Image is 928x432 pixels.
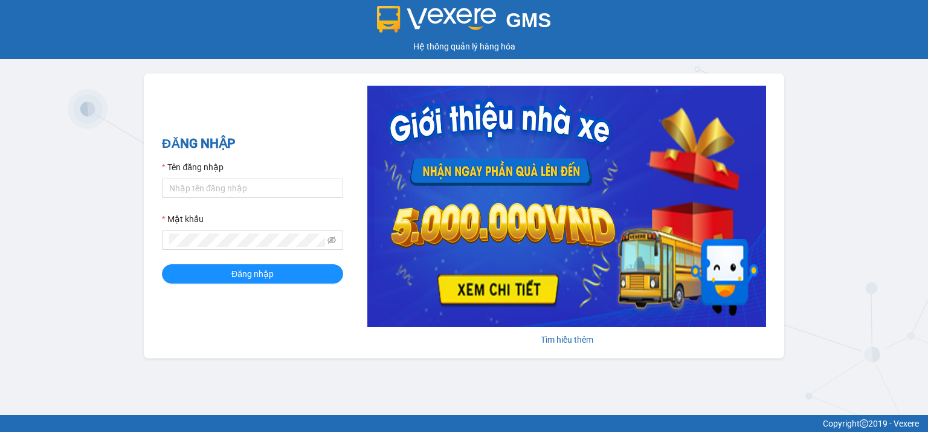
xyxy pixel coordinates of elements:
label: Tên đăng nhập [162,160,224,174]
input: Tên đăng nhập [162,179,343,198]
img: logo 2 [377,6,497,33]
div: Tìm hiểu thêm [367,333,766,346]
a: GMS [377,18,552,28]
button: Đăng nhập [162,264,343,284]
span: Đăng nhập [231,267,274,281]
label: Mật khẩu [162,212,204,226]
div: Copyright 2019 - Vexere [9,417,919,430]
span: GMS [506,9,551,31]
img: banner-0 [367,86,766,327]
h2: ĐĂNG NHẬP [162,134,343,154]
div: Hệ thống quản lý hàng hóa [3,40,925,53]
span: eye-invisible [327,236,336,244]
span: copyright [860,419,868,428]
input: Mật khẩu [169,233,325,247]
